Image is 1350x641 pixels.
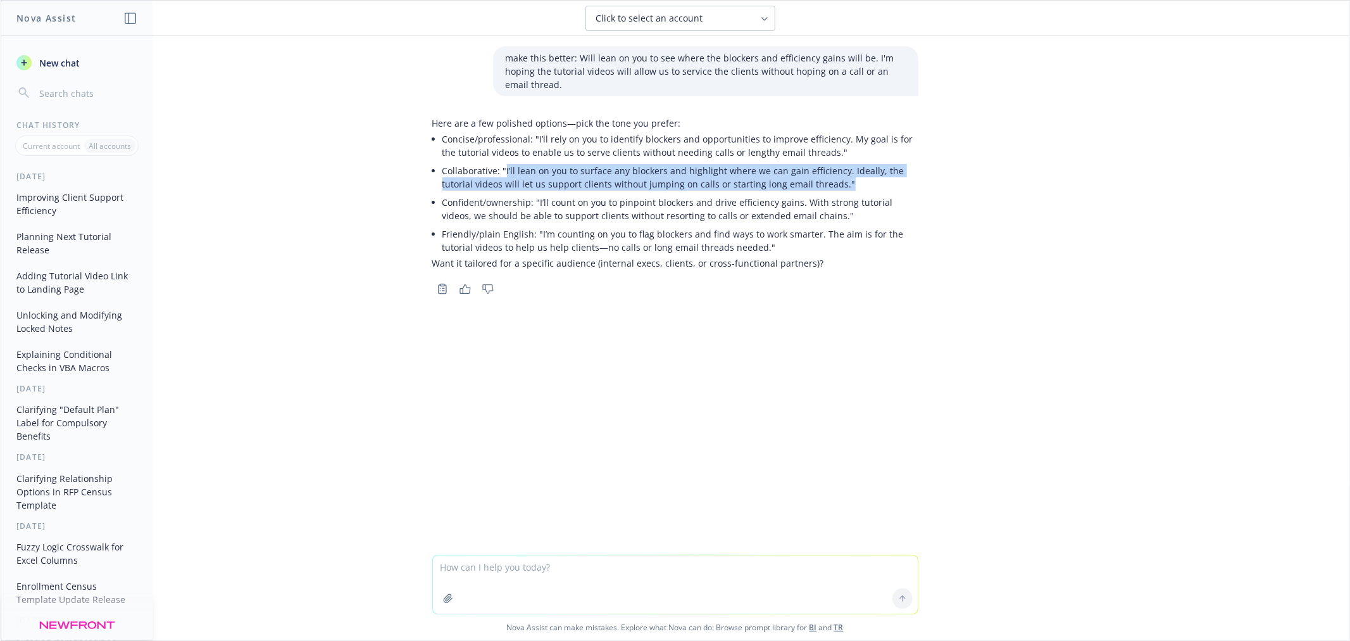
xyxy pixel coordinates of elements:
button: Clarifying Relationship Options in RFP Census Template [11,468,142,516]
a: TR [834,622,844,633]
div: [DATE] [1,383,153,394]
h1: Nova Assist [16,11,76,25]
div: [DATE] [1,521,153,531]
p: Want it tailored for a specific audience (internal execs, clients, or cross-functional partners)? [432,257,918,270]
button: Clarifying "Default Plan" Label for Compulsory Benefits [11,399,142,447]
p: Here are a few polished options—pick the tone you prefer: [432,117,918,130]
button: Fuzzy Logic Crosswalk for Excel Columns [11,536,142,571]
input: Search chats [37,84,137,102]
button: Thumbs down [478,280,498,298]
button: Enrollment Census Template Update Release [11,576,142,610]
span: Nova Assist can make mistakes. Explore what Nova can do: Browse prompt library for and [6,614,1344,640]
button: Click to select an account [585,6,775,31]
div: Chat History [1,120,153,130]
p: Confident/ownership: "I’ll count on you to pinpoint blockers and drive efficiency gains. With str... [442,196,918,222]
p: All accounts [89,141,131,151]
a: BI [809,622,817,633]
p: Friendly/plain English: "I’m counting on you to flag blockers and find ways to work smarter. The ... [442,227,918,254]
button: Explaining Conditional Checks in VBA Macros [11,344,142,378]
button: Improving Client Support Efficiency [11,187,142,221]
p: Collaborative: "I’ll lean on you to surface any blockers and highlight where we can gain efficien... [442,164,918,191]
div: [DATE] [1,452,153,462]
div: [DATE] [1,615,153,626]
p: make this better: Will lean on you to see where the blockers and efficiency gains will be. I'm ho... [506,51,906,91]
span: Click to select an account [596,12,703,25]
svg: Copy to clipboard [437,283,448,295]
span: New chat [37,56,80,70]
div: [DATE] [1,171,153,182]
p: Concise/professional: "I’ll rely on you to identify blockers and opportunities to improve efficie... [442,132,918,159]
button: Adding Tutorial Video Link to Landing Page [11,265,142,300]
p: Current account [23,141,80,151]
button: Planning Next Tutorial Release [11,226,142,260]
button: Unlocking and Modifying Locked Notes [11,305,142,339]
button: New chat [11,51,142,74]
